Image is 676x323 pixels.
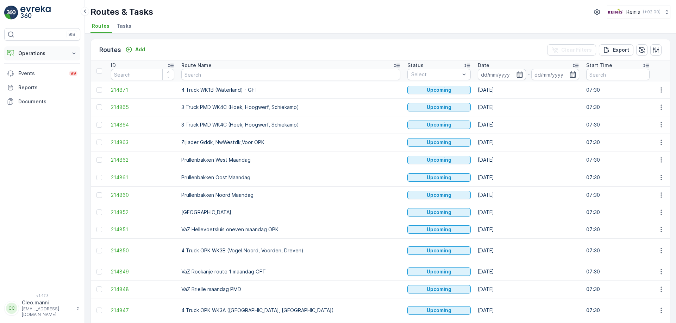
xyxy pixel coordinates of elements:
[427,86,451,93] p: Upcoming
[474,238,583,263] td: [DATE]
[96,308,102,313] div: Toggle Row Selected
[607,8,624,16] img: Reinis-Logo-Vrijstaand_Tekengebied-1-copy2_aBO4n7j.png
[18,84,77,91] p: Reports
[117,22,131,30] span: Tasks
[561,46,592,53] p: Clear Filters
[22,306,73,317] p: [EMAIL_ADDRESS][DOMAIN_NAME]
[607,6,670,18] button: Reinis(+02:00)
[111,86,174,93] a: 214871
[531,69,580,80] input: dd/mm/yyyy
[111,69,174,80] input: Search
[18,70,65,77] p: Events
[178,186,404,204] td: Prullenbakken Noord Maandag
[111,139,174,146] a: 214863
[583,116,653,134] td: 07:30
[407,306,471,315] button: Upcoming
[96,122,102,128] div: Toggle Row Selected
[178,151,404,169] td: Prullenbakken West Maandag
[96,104,102,110] div: Toggle Row Selected
[583,151,653,169] td: 07:30
[96,157,102,163] div: Toggle Row Selected
[427,286,451,293] p: Upcoming
[4,80,80,95] a: Reports
[407,173,471,182] button: Upcoming
[527,70,530,79] p: -
[18,98,77,105] p: Documents
[70,71,76,76] p: 99
[407,156,471,164] button: Upcoming
[178,116,404,134] td: 3 Truck PMD WK4C (Hoek, Hoogwerf, Schiekamp)
[643,9,661,15] p: ( +02:00 )
[22,299,73,306] p: Cleo.manni
[427,121,451,128] p: Upcoming
[583,82,653,98] td: 07:30
[478,69,526,80] input: dd/mm/yyyy
[427,226,451,233] p: Upcoming
[111,286,174,293] a: 214848
[427,307,451,314] p: Upcoming
[96,175,102,180] div: Toggle Row Selected
[178,298,404,323] td: 4 Truck OPK WK3A ([GEOGRAPHIC_DATA], [GEOGRAPHIC_DATA])
[111,307,174,314] a: 214847
[6,303,17,314] div: CC
[427,139,451,146] p: Upcoming
[111,209,174,216] span: 214852
[99,45,121,55] p: Routes
[427,268,451,275] p: Upcoming
[407,121,471,129] button: Upcoming
[111,192,174,199] span: 214860
[427,209,451,216] p: Upcoming
[111,268,174,275] span: 214849
[96,209,102,215] div: Toggle Row Selected
[474,169,583,186] td: [DATE]
[583,169,653,186] td: 07:30
[547,44,596,56] button: Clear Filters
[427,104,451,111] p: Upcoming
[583,263,653,280] td: 07:30
[111,247,174,254] a: 214850
[407,103,471,111] button: Upcoming
[407,267,471,276] button: Upcoming
[583,280,653,298] td: 07:30
[123,45,148,54] button: Add
[583,186,653,204] td: 07:30
[4,6,18,20] img: logo
[96,87,102,93] div: Toggle Row Selected
[407,208,471,217] button: Upcoming
[111,121,174,128] span: 214864
[583,221,653,238] td: 07:30
[18,50,66,57] p: Operations
[407,138,471,147] button: Upcoming
[178,204,404,221] td: [GEOGRAPHIC_DATA]
[474,263,583,280] td: [DATE]
[178,280,404,298] td: VaZ Brielle maandag PMD
[90,6,153,18] p: Routes & Tasks
[474,116,583,134] td: [DATE]
[407,246,471,255] button: Upcoming
[111,226,174,233] a: 214851
[96,269,102,274] div: Toggle Row Selected
[96,248,102,253] div: Toggle Row Selected
[68,32,75,37] p: ⌘B
[111,104,174,111] a: 214865
[599,44,633,56] button: Export
[111,156,174,163] a: 214862
[135,46,145,53] p: Add
[111,174,174,181] a: 214861
[474,186,583,204] td: [DATE]
[427,192,451,199] p: Upcoming
[4,299,80,317] button: CCCleo.manni[EMAIL_ADDRESS][DOMAIN_NAME]
[474,134,583,151] td: [DATE]
[583,134,653,151] td: 07:30
[478,62,489,69] p: Date
[178,82,404,98] td: 4 Truck WK1B (Waterland) - GFT
[4,46,80,60] button: Operations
